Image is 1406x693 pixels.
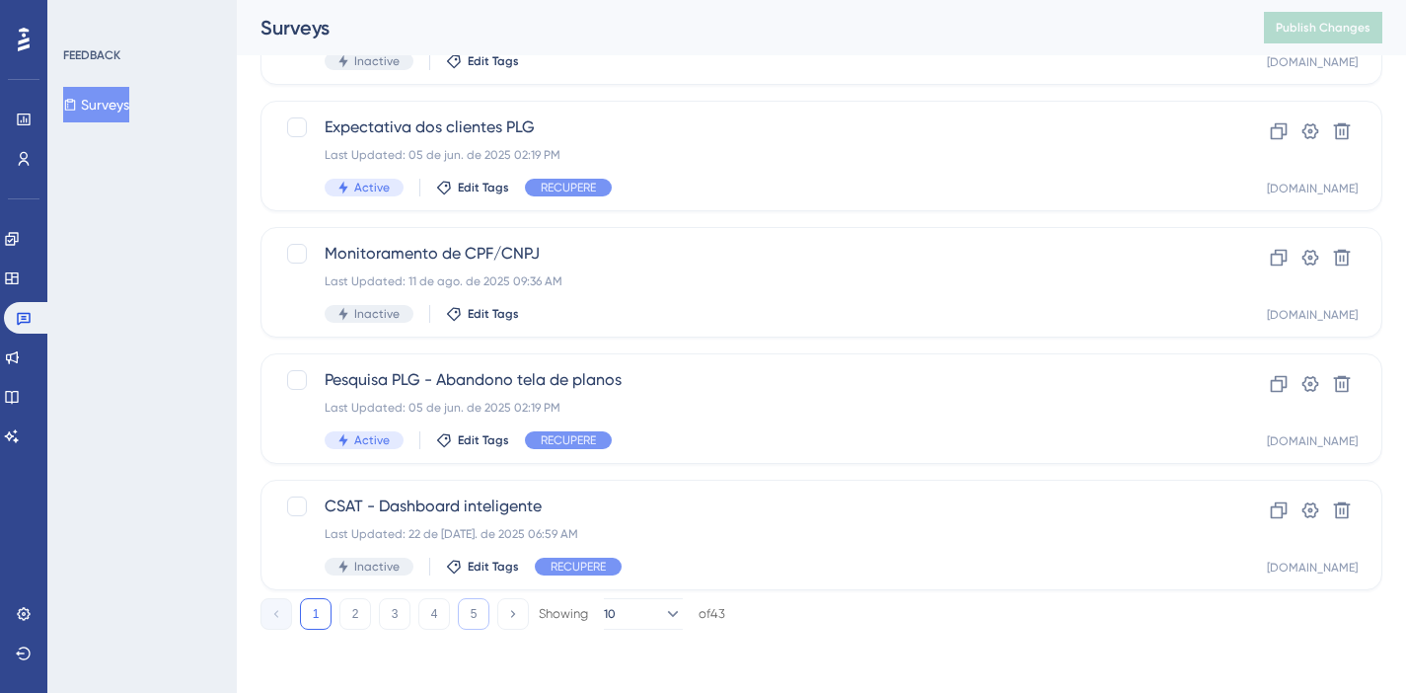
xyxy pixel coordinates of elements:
[354,432,390,448] span: Active
[1267,181,1358,196] div: [DOMAIN_NAME]
[1267,433,1358,449] div: [DOMAIN_NAME]
[468,306,519,322] span: Edit Tags
[699,605,725,623] div: of 43
[354,180,390,195] span: Active
[604,606,616,622] span: 10
[1267,54,1358,70] div: [DOMAIN_NAME]
[325,368,1160,392] span: Pesquisa PLG - Abandono tela de planos
[541,180,596,195] span: RECUPERE
[604,598,683,630] button: 10
[551,559,606,575] span: RECUPERE
[541,432,596,448] span: RECUPERE
[458,432,509,448] span: Edit Tags
[1264,12,1382,43] button: Publish Changes
[446,306,519,322] button: Edit Tags
[325,273,1160,289] div: Last Updated: 11 de ago. de 2025 09:36 AM
[325,115,1160,139] span: Expectativa dos clientes PLG
[325,147,1160,163] div: Last Updated: 05 de jun. de 2025 02:19 PM
[1267,307,1358,323] div: [DOMAIN_NAME]
[325,495,1160,518] span: CSAT - Dashboard inteligente
[300,598,332,630] button: 1
[468,53,519,69] span: Edit Tags
[436,180,509,195] button: Edit Tags
[446,559,519,575] button: Edit Tags
[260,14,1215,41] div: Surveys
[339,598,371,630] button: 2
[1276,20,1370,36] span: Publish Changes
[458,180,509,195] span: Edit Tags
[379,598,410,630] button: 3
[325,242,1160,266] span: Monitoramento de CPF/CNPJ
[325,400,1160,416] div: Last Updated: 05 de jun. de 2025 02:19 PM
[446,53,519,69] button: Edit Tags
[325,526,1160,542] div: Last Updated: 22 de [DATE]. de 2025 06:59 AM
[436,432,509,448] button: Edit Tags
[354,559,400,575] span: Inactive
[458,598,489,630] button: 5
[63,47,120,63] div: FEEDBACK
[354,306,400,322] span: Inactive
[539,605,588,623] div: Showing
[63,87,129,122] button: Surveys
[418,598,450,630] button: 4
[354,53,400,69] span: Inactive
[1267,560,1358,576] div: [DOMAIN_NAME]
[468,559,519,575] span: Edit Tags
